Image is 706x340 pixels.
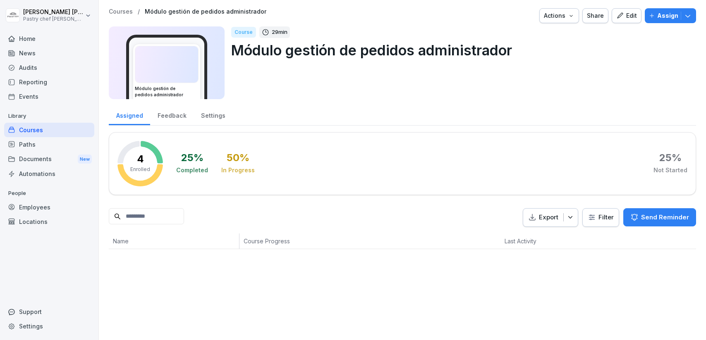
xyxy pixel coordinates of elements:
div: 25 % [659,153,682,163]
h3: Módulo gestión de pedidos administrador [135,86,199,98]
p: Library [4,109,94,123]
div: Not Started [653,166,687,174]
button: Edit [612,8,641,23]
button: Send Reminder [623,208,696,226]
p: 4 [137,154,144,164]
div: Edit [616,11,637,20]
a: Módulo gestión de pedidos administrador [145,8,266,15]
a: News [4,46,94,60]
p: Módulo gestión de pedidos administrador [231,40,689,61]
p: 29 min [272,28,287,36]
a: Employees [4,200,94,214]
a: Locations [4,214,94,229]
button: Actions [539,8,579,23]
div: New [78,155,92,164]
div: Filter [588,213,614,221]
div: Share [587,11,604,20]
div: Actions [544,11,574,20]
div: Completed [176,166,208,174]
div: Documents [4,152,94,167]
p: People [4,187,94,200]
p: Last Activity [505,237,578,245]
a: Reporting [4,75,94,89]
p: [PERSON_NAME] [PERSON_NAME] [23,9,84,16]
a: Settings [194,104,232,125]
p: Pastry chef [PERSON_NAME] y Cocina gourmet [23,16,84,22]
p: Assign [657,11,678,20]
p: / [138,8,140,15]
button: Assign [645,8,696,23]
p: Name [113,237,235,245]
a: DocumentsNew [4,152,94,167]
button: Share [582,8,608,23]
a: Audits [4,60,94,75]
p: Send Reminder [641,213,689,222]
a: Events [4,89,94,104]
p: Course Progress [244,237,398,245]
a: Assigned [109,104,150,125]
a: Courses [4,123,94,137]
a: Automations [4,166,94,181]
div: Support [4,304,94,319]
button: Export [523,208,578,227]
a: Courses [109,8,133,15]
div: 25 % [181,153,203,163]
div: 50 % [227,153,249,163]
a: Settings [4,319,94,333]
button: Filter [583,209,619,226]
a: Home [4,31,94,46]
p: Enrolled [130,166,150,173]
a: Paths [4,137,94,152]
div: In Progress [221,166,255,174]
p: Export [539,213,558,222]
a: Feedback [150,104,194,125]
div: Course [231,27,256,38]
